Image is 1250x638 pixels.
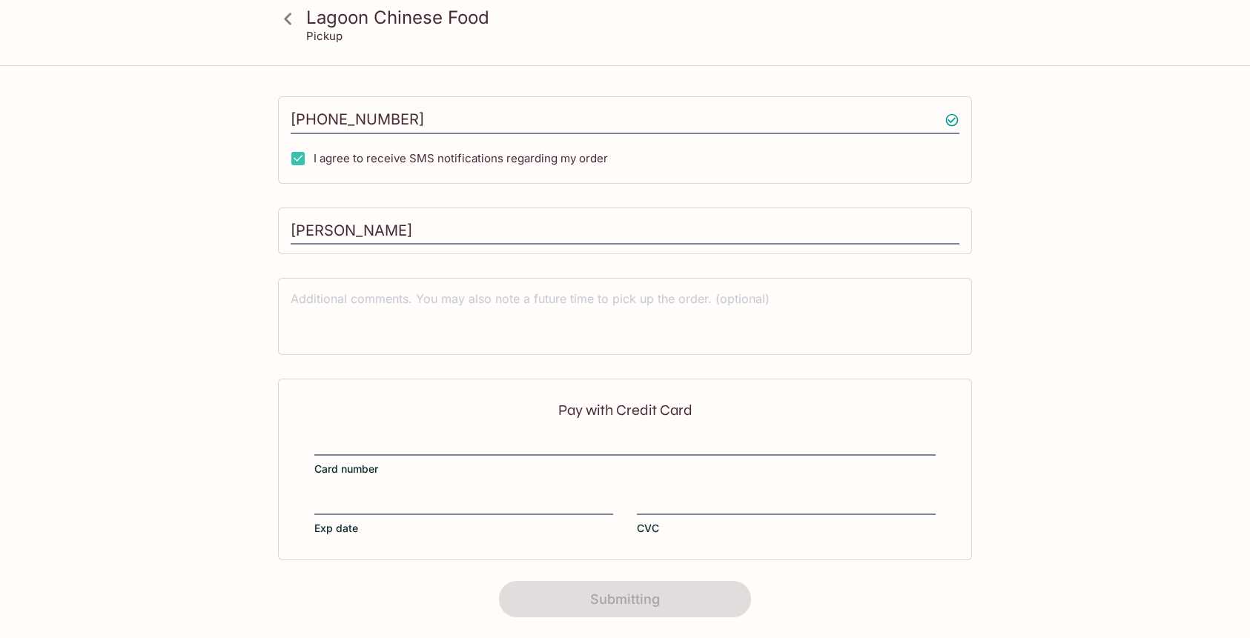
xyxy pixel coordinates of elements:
iframe: Secure card number input frame [314,436,936,453]
p: Pay with Credit Card [314,403,936,417]
span: I agree to receive SMS notifications regarding my order [314,151,608,165]
iframe: Secure expiration date input frame [314,496,613,512]
h3: Lagoon Chinese Food [306,6,969,29]
iframe: Secure CVC input frame [637,496,936,512]
span: Exp date [314,521,358,536]
p: Pickup [306,29,343,43]
input: Enter first and last name [291,217,959,245]
input: Enter phone number [291,106,959,134]
span: CVC [637,521,659,536]
span: Card number [314,462,378,476]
